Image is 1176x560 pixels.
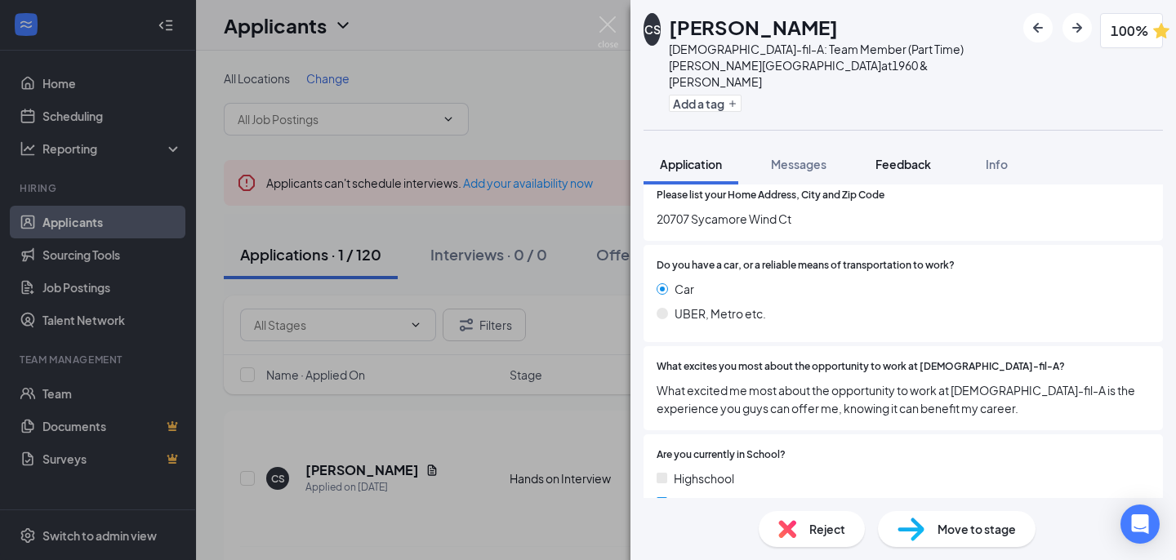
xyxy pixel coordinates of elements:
[1120,504,1160,544] div: Open Intercom Messenger
[657,381,1150,417] span: What excited me most about the opportunity to work at [DEMOGRAPHIC_DATA]-fil-A is the experience ...
[875,157,931,171] span: Feedback
[1067,18,1087,38] svg: ArrowRight
[771,157,826,171] span: Messages
[669,13,838,41] h1: [PERSON_NAME]
[809,520,845,538] span: Reject
[674,494,841,512] span: College/[GEOGRAPHIC_DATA]
[657,258,955,273] span: Do you have a car, or a reliable means of transportation to work?
[675,304,766,322] span: UBER, Metro etc.
[1023,13,1053,42] button: ArrowLeftNew
[986,157,1008,171] span: Info
[674,469,734,487] span: Highschool
[657,210,1150,228] span: 20707 Sycamore Wind Ct
[657,359,1065,375] span: What excites you most about the opportunity to work at [DEMOGRAPHIC_DATA]-fil-A?
[1111,20,1148,41] span: 100%
[644,21,661,38] div: CS
[1062,13,1092,42] button: ArrowRight
[669,41,1015,90] div: [DEMOGRAPHIC_DATA]-fil-A: Team Member (Part Time) [PERSON_NAME][GEOGRAPHIC_DATA] at 1960 & [PERSO...
[675,280,694,298] span: Car
[657,447,786,463] span: Are you currently in School?
[938,520,1016,538] span: Move to stage
[1028,18,1048,38] svg: ArrowLeftNew
[660,157,722,171] span: Application
[728,99,737,109] svg: Plus
[657,188,884,203] span: Please list your Home Address, City and Zip Code
[669,95,742,112] button: PlusAdd a tag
